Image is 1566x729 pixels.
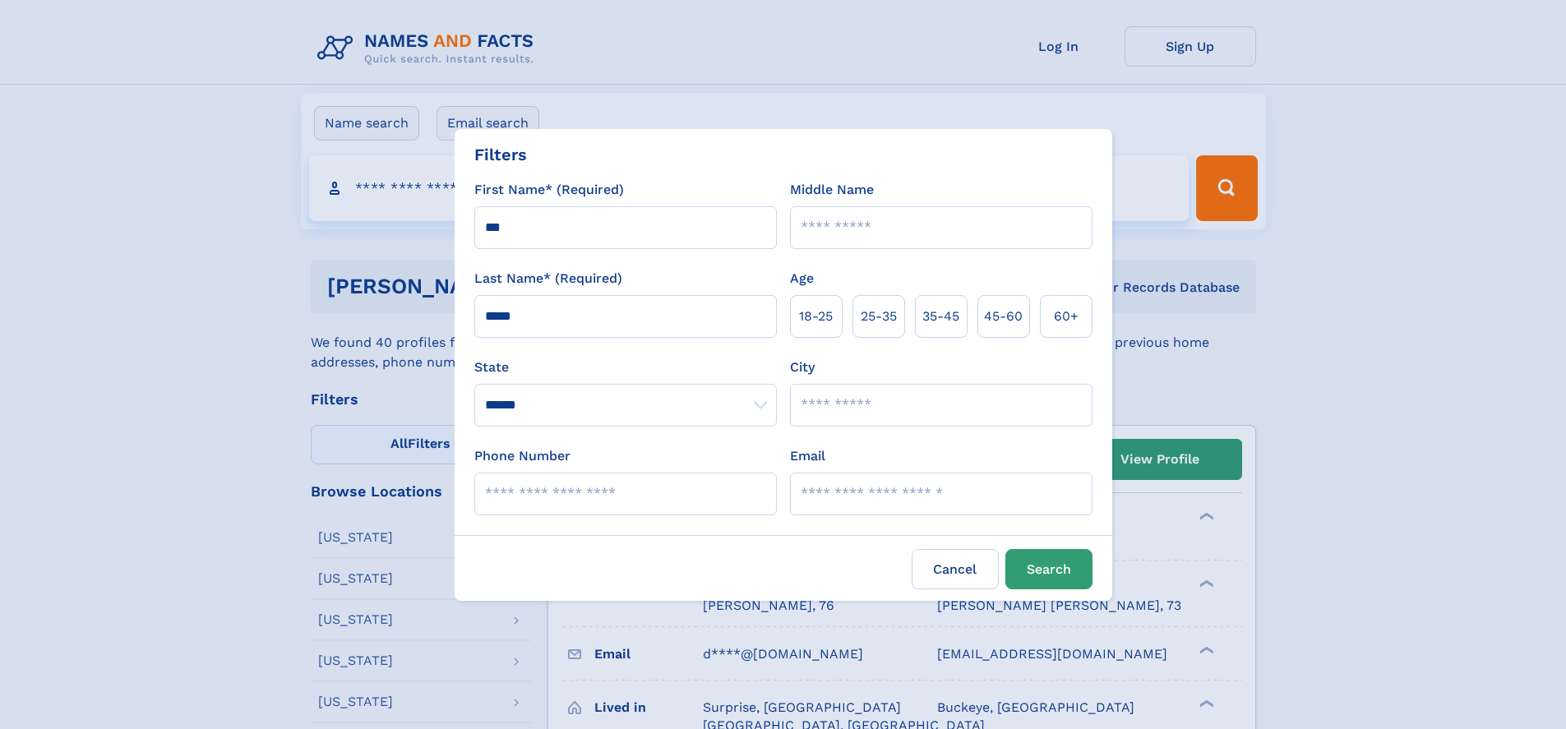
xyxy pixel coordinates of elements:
[912,549,999,589] label: Cancel
[861,307,897,326] span: 25‑35
[790,446,825,466] label: Email
[474,142,527,167] div: Filters
[922,307,959,326] span: 35‑45
[1054,307,1079,326] span: 60+
[474,446,571,466] label: Phone Number
[984,307,1023,326] span: 45‑60
[790,358,815,377] label: City
[474,180,624,200] label: First Name* (Required)
[474,269,622,288] label: Last Name* (Required)
[790,180,874,200] label: Middle Name
[790,269,814,288] label: Age
[1005,549,1093,589] button: Search
[799,307,833,326] span: 18‑25
[474,358,777,377] label: State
